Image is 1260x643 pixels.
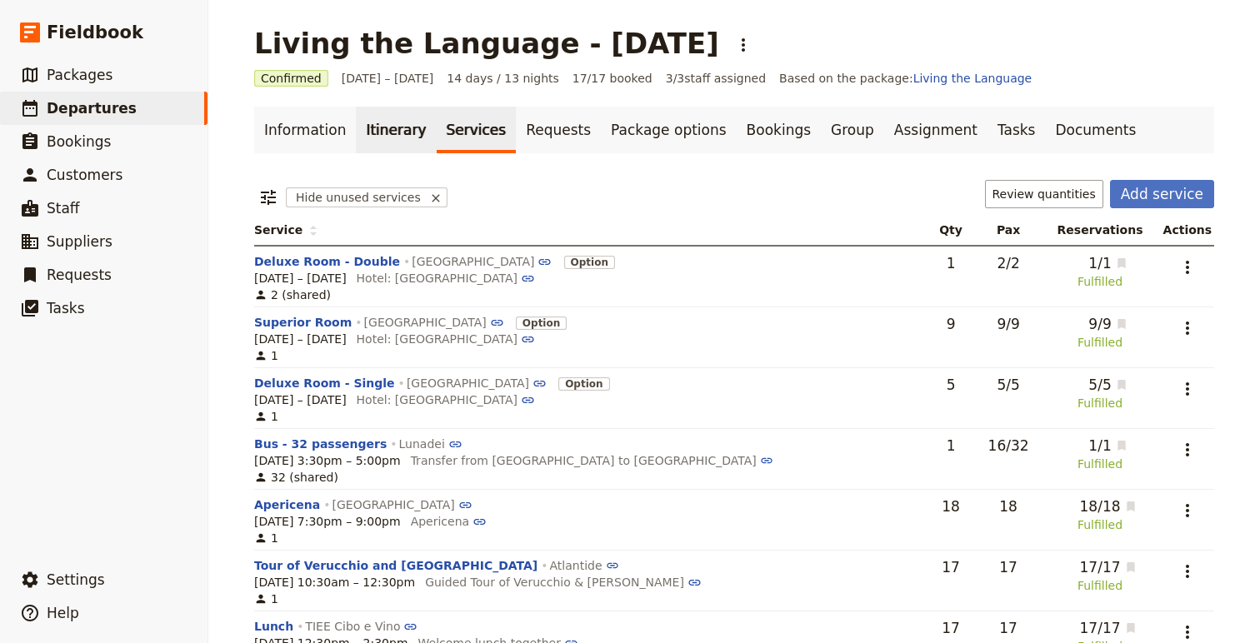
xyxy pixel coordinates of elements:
span: 1 [947,255,956,272]
span: 9 / 9 [997,316,1019,332]
th: Reservations [1046,215,1153,246]
span: 18 [942,498,960,515]
span: 5/5Fulfilled [1072,375,1127,411]
span: 17 / 17 [1063,557,1121,577]
span: [DATE] – [DATE] [254,391,347,408]
a: [GEOGRAPHIC_DATA] [412,255,552,268]
span: 1/1Fulfilled [1072,253,1127,290]
span: 17 / 17 [1063,618,1121,638]
button: Actions [1173,375,1202,403]
span: 9 / 9 [1072,314,1111,334]
button: Apericena [254,496,320,513]
span: [DATE] 10:30am – 12:30pm [254,574,415,591]
span: Fulfilled [1063,516,1137,533]
span: 9/9Fulfilled [1072,314,1127,351]
button: Filter reservations [254,183,282,212]
span: Staff [47,200,80,217]
button: Deluxe Room - Single [254,375,395,391]
span: Service [254,222,317,238]
button: Remove [426,187,447,207]
a: Bookings [737,107,821,153]
span: Option [516,317,567,330]
span: 32 (shared) [254,469,338,486]
span: 17 [999,620,1017,636]
th: Actions [1154,215,1214,246]
button: Actions [1173,557,1202,586]
span: Confirmed [254,70,328,87]
span: 2 / 2 [997,255,1019,272]
span: Departures [47,100,137,117]
span: 17/17 booked [572,70,652,87]
span: 1 [254,591,278,607]
a: Lunadei [399,437,462,451]
span: Fulfilled [1072,334,1127,351]
span: Customers [47,167,122,183]
a: Atlantide [550,559,620,572]
span: [DATE] 3:30pm – 5:00pm [254,452,401,469]
a: Services [437,107,517,153]
span: 1 [254,408,278,425]
a: Information [254,107,356,153]
button: Superior Room [254,314,352,331]
button: Hotel: [GEOGRAPHIC_DATA] [357,331,535,347]
span: Based on the package: [779,70,1032,87]
a: Tasks [987,107,1046,153]
span: Packages [47,67,112,83]
button: Review quantities [985,180,1103,208]
span: Fulfilled [1072,456,1127,472]
a: Group [821,107,884,153]
span: Option [564,256,615,269]
span: 3 / 3 staff assigned [666,70,766,87]
span: 9 [947,316,956,332]
span: [DATE] – [DATE] [254,331,347,347]
a: Requests [516,107,601,153]
span: [DATE] – [DATE] [254,270,347,287]
a: Itinerary [356,107,436,153]
button: Actions [1173,496,1202,525]
button: Guided Tour of Verucchio & [PERSON_NAME] [425,574,702,591]
button: Hotel: [GEOGRAPHIC_DATA] [357,270,535,287]
span: 17/17Fulfilled [1063,557,1137,594]
button: Actions [1173,253,1202,282]
span: 2 (shared) [254,287,331,303]
a: Documents [1045,107,1146,153]
span: [DATE] 7:30pm – 9:00pm [254,513,401,530]
span: 1 [947,437,956,454]
span: Suppliers [47,233,112,250]
span: 5 / 5 [1072,375,1111,395]
span: 17 [942,559,960,576]
span: 17 [942,620,960,636]
span: 1/1Fulfilled [1072,436,1127,472]
span: 5 [947,376,956,393]
span: Option [558,375,609,391]
span: 18 / 18 [1063,496,1121,516]
a: [GEOGRAPHIC_DATA] [407,376,547,390]
span: Fieldbook [47,20,143,45]
span: Bookings [47,133,111,150]
span: Requests [47,267,112,283]
span: Settings [47,571,105,588]
span: 1 / 1 [1072,436,1111,456]
span: Fulfilled [1072,395,1127,411]
span: 18 [999,498,1017,515]
button: Apericena [411,513,487,530]
a: TIEE Cibo e Vino [305,620,417,633]
span: 5 / 5 [997,376,1019,393]
button: Lunch [254,618,293,635]
span: Tasks [47,300,85,317]
span: 1 / 1 [1072,253,1111,273]
th: Pax [971,215,1047,246]
a: Living the Language [913,72,1032,85]
a: Package options [601,107,736,153]
span: 1 [254,530,278,546]
span: Option [516,314,567,331]
th: Qty [931,215,971,246]
button: Deluxe Room - Double [254,253,400,270]
span: 14 days / 13 nights [447,70,559,87]
span: Help [47,605,79,621]
button: Actions [1173,436,1202,464]
span: 17 [999,559,1017,576]
span: Fulfilled [1063,577,1137,594]
span: Option [564,253,615,270]
span: 18/18Fulfilled [1063,496,1137,533]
